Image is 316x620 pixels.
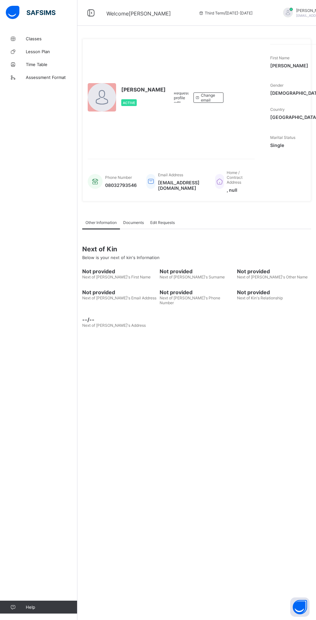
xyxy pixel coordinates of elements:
[26,75,77,80] span: Assessment Format
[227,187,248,193] span: , null
[85,220,117,225] span: Other Information
[123,101,135,105] span: Active
[160,268,234,275] span: Not provided
[82,245,311,253] span: Next of Kin
[82,316,156,323] span: --/--
[158,172,183,177] span: Email Address
[290,597,310,617] button: Open asap
[82,268,156,275] span: Not provided
[121,86,166,93] span: [PERSON_NAME]
[227,170,242,185] span: Home / Contract Address
[270,83,283,88] span: Gender
[270,107,285,112] span: Country
[198,11,252,15] span: session/term information
[123,220,144,225] span: Documents
[106,10,171,17] span: Welcome [PERSON_NAME]
[82,289,156,295] span: Not provided
[82,323,146,328] span: Next of [PERSON_NAME]'s Address
[26,36,77,41] span: Classes
[150,220,175,225] span: Edit Requests
[237,268,311,275] span: Not provided
[237,275,308,279] span: Next of [PERSON_NAME]'s Other Name
[237,295,283,300] span: Next of Kin's Relationship
[82,275,151,279] span: Next of [PERSON_NAME]'s First Name
[105,182,137,188] span: 08032793546
[160,289,234,295] span: Not provided
[174,91,189,105] span: Request profile edit
[270,55,290,60] span: First Name
[201,93,218,102] span: Change email
[26,605,77,610] span: Help
[105,175,132,180] span: Phone Number
[158,180,205,191] span: [EMAIL_ADDRESS][DOMAIN_NAME]
[6,6,55,19] img: safsims
[26,62,77,67] span: Time Table
[160,295,220,305] span: Next of [PERSON_NAME]'s Phone Number
[160,275,225,279] span: Next of [PERSON_NAME]'s Surname
[82,255,160,260] span: Below is your next of kin's Information
[237,289,311,295] span: Not provided
[82,295,156,300] span: Next of [PERSON_NAME]'s Email Address
[270,135,295,140] span: Marital Status
[26,49,77,54] span: Lesson Plan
